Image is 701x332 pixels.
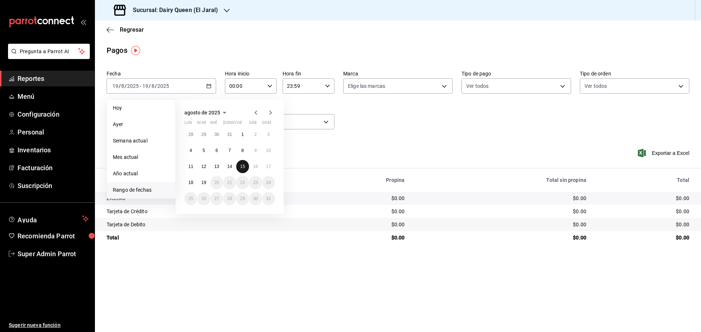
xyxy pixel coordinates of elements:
[125,83,127,89] span: /
[223,120,266,128] abbr: jueves
[241,132,244,137] abbr: 1 de agosto de 2025
[267,132,270,137] abbr: 3 de agosto de 2025
[210,120,217,128] abbr: miércoles
[310,208,405,215] div: $0.00
[18,145,89,155] span: Inventarios
[416,221,586,228] div: $0.00
[189,148,192,153] abbr: 4 de agosto de 2025
[127,6,218,15] h3: Sucursal: Dairy Queen (El Jaral)
[249,192,262,205] button: 30 de agosto de 2025
[121,83,125,89] input: --
[9,321,89,329] span: Sugerir nueva función
[210,160,223,173] button: 13 de agosto de 2025
[225,71,277,76] label: Hora inicio
[240,196,245,201] abbr: 29 de agosto de 2025
[310,221,405,228] div: $0.00
[188,196,193,201] abbr: 25 de agosto de 2025
[254,148,257,153] abbr: 9 de agosto de 2025
[253,164,258,169] abbr: 16 de agosto de 2025
[214,164,219,169] abbr: 13 de agosto de 2025
[5,53,90,60] a: Pregunta a Parrot AI
[18,163,89,173] span: Facturación
[107,45,127,56] div: Pagos
[155,83,157,89] span: /
[598,177,689,183] div: Total
[240,164,245,169] abbr: 15 de agosto de 2025
[203,148,205,153] abbr: 5 de agosto de 2025
[151,83,155,89] input: --
[254,132,257,137] abbr: 2 de agosto de 2025
[107,234,298,241] div: Total
[223,176,236,189] button: 21 de agosto de 2025
[210,192,223,205] button: 27 de agosto de 2025
[131,46,140,55] button: Tooltip marker
[18,74,89,83] span: Reportes
[348,82,385,90] span: Elige las marcas
[416,177,586,183] div: Total sin propina
[113,153,169,161] span: Mes actual
[18,91,89,101] span: Menú
[184,110,220,116] span: agosto de 2025
[236,120,242,128] abbr: viernes
[241,148,244,153] abbr: 8 de agosto de 2025
[184,144,197,157] button: 4 de agosto de 2025
[142,83,149,89] input: --
[157,83,169,89] input: ----
[266,180,271,185] abbr: 24 de agosto de 2025
[201,132,206,137] abbr: 29 de julio de 2025
[201,180,206,185] abbr: 19 de agosto de 2025
[149,83,151,89] span: /
[113,121,169,128] span: Ayer
[119,83,121,89] span: /
[585,82,607,90] span: Ver todos
[283,71,334,76] label: Hora fin
[249,120,257,128] abbr: sábado
[18,231,89,241] span: Recomienda Parrot
[127,83,139,89] input: ----
[113,186,169,194] span: Rango de fechas
[197,192,210,205] button: 26 de agosto de 2025
[120,26,144,33] span: Regresar
[266,164,271,169] abbr: 17 de agosto de 2025
[112,83,119,89] input: --
[262,128,275,141] button: 3 de agosto de 2025
[262,144,275,157] button: 10 de agosto de 2025
[227,132,232,137] abbr: 31 de julio de 2025
[240,180,245,185] abbr: 22 de agosto de 2025
[598,208,689,215] div: $0.00
[184,128,197,141] button: 28 de julio de 2025
[227,180,232,185] abbr: 21 de agosto de 2025
[197,144,210,157] button: 5 de agosto de 2025
[236,144,249,157] button: 8 de agosto de 2025
[310,177,405,183] div: Propina
[113,104,169,112] span: Hoy
[416,208,586,215] div: $0.00
[214,132,219,137] abbr: 30 de julio de 2025
[107,71,216,76] label: Fecha
[262,192,275,205] button: 31 de agosto de 2025
[18,181,89,191] span: Suscripción
[184,108,229,117] button: agosto de 2025
[188,132,193,137] abbr: 28 de julio de 2025
[140,83,141,89] span: -
[253,180,258,185] abbr: 23 de agosto de 2025
[20,48,78,55] span: Pregunta a Parrot AI
[223,160,236,173] button: 14 de agosto de 2025
[639,149,689,157] span: Exportar a Excel
[343,71,453,76] label: Marca
[18,249,89,259] span: Super Admin Parrot
[18,127,89,137] span: Personal
[310,234,405,241] div: $0.00
[107,208,298,215] div: Tarjeta de Crédito
[107,221,298,228] div: Tarjeta de Debito
[227,196,232,201] abbr: 28 de agosto de 2025
[466,82,489,90] span: Ver todos
[416,234,586,241] div: $0.00
[210,128,223,141] button: 30 de julio de 2025
[8,44,90,59] button: Pregunta a Parrot AI
[236,192,249,205] button: 29 de agosto de 2025
[113,170,169,177] span: Año actual
[262,176,275,189] button: 24 de agosto de 2025
[210,144,223,157] button: 6 de agosto de 2025
[416,195,586,202] div: $0.00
